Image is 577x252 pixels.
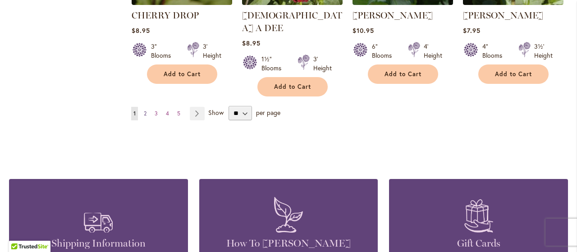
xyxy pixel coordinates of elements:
h4: Shipping Information [23,237,174,250]
span: 2 [144,110,147,117]
span: 1 [133,110,136,117]
iframe: Launch Accessibility Center [7,220,32,245]
span: Add to Cart [495,70,532,78]
a: 2 [142,107,149,120]
span: 3 [155,110,158,117]
div: 3½' Height [534,42,553,60]
button: Add to Cart [147,64,217,84]
a: 5 [175,107,183,120]
h4: How To [PERSON_NAME] [213,237,365,250]
button: Add to Cart [478,64,549,84]
span: Add to Cart [274,83,311,91]
span: $8.95 [132,26,150,35]
div: 3' Height [203,42,221,60]
div: 6" Blooms [372,42,397,60]
span: Show [208,108,224,117]
span: $10.95 [353,26,374,35]
span: 5 [177,110,180,117]
button: Add to Cart [257,77,328,96]
a: [PERSON_NAME] [353,10,433,21]
span: $8.95 [242,39,261,47]
div: 3' Height [313,55,332,73]
h4: Gift Cards [403,237,554,250]
a: [PERSON_NAME] [463,10,543,21]
a: CHERRY DROP [132,10,199,21]
a: [DEMOGRAPHIC_DATA] A DEE [242,10,342,33]
span: Add to Cart [385,70,421,78]
span: Add to Cart [164,70,201,78]
span: per page [256,108,280,117]
button: Add to Cart [368,64,438,84]
div: 4' Height [424,42,442,60]
div: 4" Blooms [482,42,508,60]
span: 4 [166,110,169,117]
a: 3 [152,107,160,120]
span: $7.95 [463,26,481,35]
div: 1½" Blooms [261,55,287,73]
a: 4 [164,107,171,120]
div: 3" Blooms [151,42,176,60]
